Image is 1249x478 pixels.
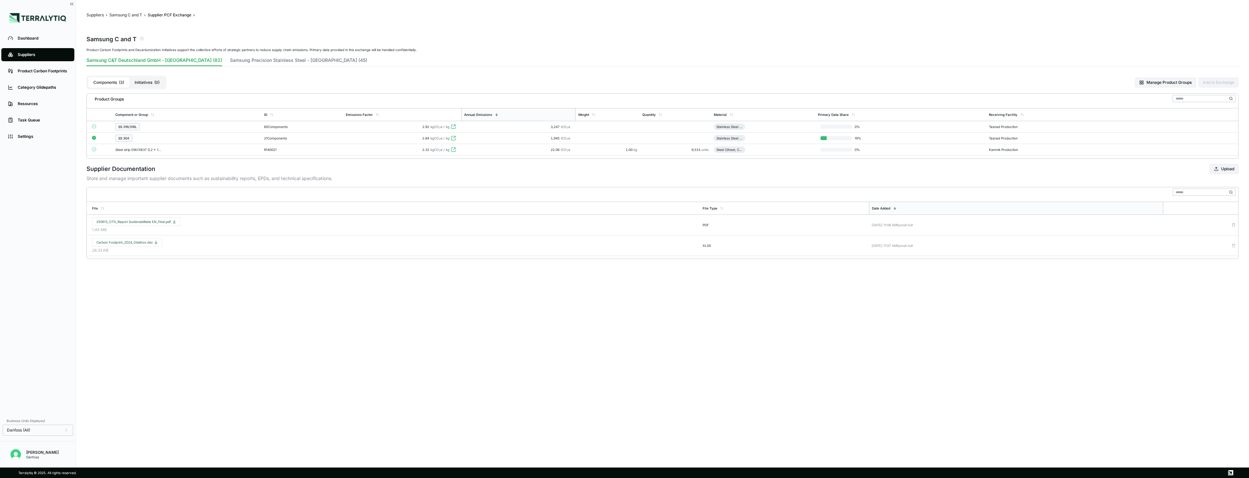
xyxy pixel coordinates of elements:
button: 250613_OTX_Raport Sustenabilitate EN_final.pdf [92,217,180,226]
div: Resources [18,101,68,106]
div: Dashboard [18,36,68,41]
div: Danfoss [26,455,59,459]
button: Initiatives(0) [129,77,165,88]
span: 0 % [852,148,873,152]
span: 9,515 [691,148,701,152]
div: Tasnad Production [989,125,1020,129]
img: Logo [9,13,66,23]
span: 0 % [852,125,873,129]
button: Manage Product Groups [1135,78,1196,87]
button: Suppliers [86,12,104,18]
div: Product Groups [89,94,124,102]
span: ( 0 ) [154,80,160,85]
span: 3,247 [551,125,561,129]
img: Erato Panayiotou [10,449,21,460]
sub: 2 [439,126,441,129]
span: tCO e [561,125,570,129]
span: Danfoss (All) [7,428,30,433]
span: kg [634,148,637,152]
td: XLSX [700,235,869,256]
span: units [701,148,709,152]
div: Samsung C and T [86,34,137,43]
sub: 2 [567,126,568,129]
span: Carbon Footprint_2024_Otelinox.xlsx [96,240,158,244]
span: tCO e [561,148,570,152]
div: Stainless Steel (Sheet, Cold-Rolled) [716,125,743,129]
span: ( 3 ) [119,80,124,85]
div: Settings [18,134,68,139]
span: kgCO e / kg [430,125,449,129]
div: [PERSON_NAME] [26,450,59,455]
div: Suppliers [18,52,68,57]
div: Primary Data Share [818,113,849,117]
span: 1.00 [626,148,634,152]
sub: 2 [439,149,441,152]
div: Task Queue [18,118,68,123]
div: SS 304 [118,136,129,140]
span: kgCO e / kg [430,136,449,140]
div: ID [264,113,267,117]
div: Product Carbon Footprints [18,68,68,74]
div: Annual Emissions [464,113,492,117]
div: R140021 [264,148,295,152]
div: Receiving Facility [989,113,1017,117]
button: Carbon Footprint_2024_Otelinox.xlsx [92,238,162,247]
button: Samsung Precision Stainless Steel - [GEOGRAPHIC_DATA] (45) [230,57,367,66]
div: 21 Components [264,136,341,140]
td: PDF [700,215,869,235]
span: 2.92 [422,125,429,129]
div: Stainless Steel (Sheet, Cold-Rolled) [716,136,743,140]
div: Material [714,113,727,117]
div: Tasnad Production [989,136,1020,140]
div: [DATE] 11:07 AM by null null [872,244,1161,248]
span: › [193,12,195,18]
span: 1,945 [551,136,561,140]
span: 2.32 [422,148,429,152]
button: Supplier PCF Exchange [148,12,191,18]
h2: Supplier Documentation [86,164,155,174]
div: Date Added [872,206,890,210]
div: Business Units Displayed [3,417,73,425]
button: Open user button [8,447,24,462]
sub: 2 [567,149,568,152]
span: 250613_OTX_Raport Sustenabilitate EN_final.pdf [96,220,176,224]
div: File Type [703,206,717,210]
span: 1.45 MB [92,227,697,232]
div: 60 Components [264,125,341,129]
span: › [106,12,107,18]
span: tCO e [561,136,570,140]
button: Components(3) [88,77,129,88]
div: Component or Group [115,113,148,117]
div: Steel (Sheet, Cold-Rolled) [716,148,743,152]
div: Category Glidepaths [18,85,68,90]
p: Store and manage important supplier documents such as sustainability reports, EPDs, and technical... [86,175,1239,182]
div: [DATE] 11:08 AM by null null [872,223,1161,227]
span: 22.06 [551,148,561,152]
div: Product Carbon Footprints and Decarbonization Initiatives support the collective efforts of strat... [86,48,1239,52]
button: Samsung C and T [109,12,142,18]
div: Weight [578,113,589,117]
div: File [92,206,98,210]
div: Kamnik Production [989,148,1020,152]
span: 19 % [852,136,873,140]
span: › [144,12,146,18]
button: Upload [1210,164,1239,174]
sub: 2 [439,138,441,140]
sub: 2 [567,138,568,140]
span: kgCO e / kg [430,148,449,152]
div: SS 316/316L [118,125,137,129]
span: 2.84 [422,136,429,140]
div: Steel strip DW/XB37 0,2 x 124 mm 1.4571 [115,148,162,152]
div: Quantity [642,113,656,117]
div: Emissions Factor [346,113,373,117]
button: Samsung C&T Deutschland GmbH - [GEOGRAPHIC_DATA] (82) [86,57,222,66]
span: 28.33 KB [92,248,697,253]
